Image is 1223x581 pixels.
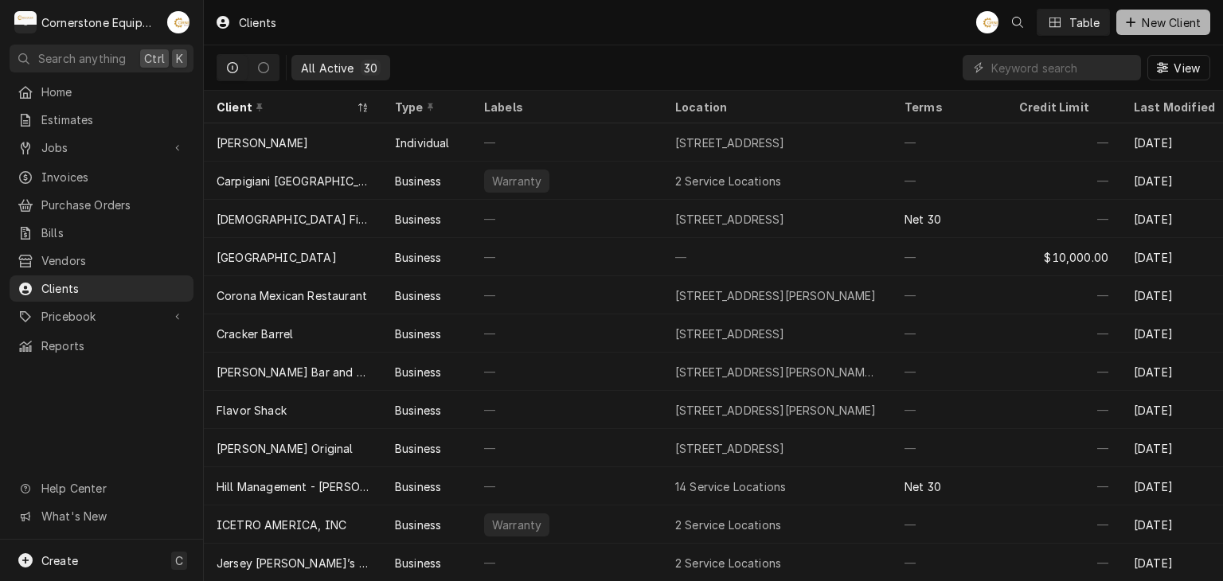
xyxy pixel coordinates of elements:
[41,14,158,31] div: Cornerstone Equipment Repair, LLC
[167,11,190,33] div: Andrew Buigues's Avatar
[675,211,785,228] div: [STREET_ADDRESS]
[41,280,186,297] span: Clients
[1139,14,1204,31] span: New Client
[892,162,1006,200] div: —
[1006,276,1121,314] div: —
[395,173,441,189] div: Business
[675,517,781,533] div: 2 Service Locations
[395,364,441,380] div: Business
[217,249,337,266] div: [GEOGRAPHIC_DATA]
[1147,55,1210,80] button: View
[10,248,193,274] a: Vendors
[1006,429,1121,467] div: —
[41,84,186,100] span: Home
[675,287,877,304] div: [STREET_ADDRESS][PERSON_NAME]
[217,135,308,151] div: [PERSON_NAME]
[490,517,543,533] div: Warranty
[1006,314,1121,353] div: —
[905,211,941,228] div: Net 30
[471,276,662,314] div: —
[395,135,450,151] div: Individual
[892,238,1006,276] div: —
[41,169,186,185] span: Invoices
[675,173,781,189] div: 2 Service Locations
[471,353,662,391] div: —
[395,555,441,571] div: Business
[892,429,1006,467] div: —
[991,55,1133,80] input: Keyword search
[217,555,369,571] div: Jersey [PERSON_NAME]’s (Subs of the Carolinas)
[217,99,354,115] div: Client
[1019,99,1105,115] div: Credit Limit
[1006,467,1121,505] div: —
[10,503,193,529] a: Go to What's New
[41,554,78,567] span: Create
[892,314,1006,353] div: —
[14,11,37,33] div: C
[41,111,186,128] span: Estimates
[471,314,662,353] div: —
[675,440,785,457] div: [STREET_ADDRESS]
[395,478,441,495] div: Business
[10,107,193,133] a: Estimates
[395,402,441,419] div: Business
[662,238,892,276] div: —
[176,50,183,67] span: K
[892,391,1006,429] div: —
[395,517,441,533] div: Business
[892,353,1006,391] div: —
[490,173,543,189] div: Warranty
[395,211,441,228] div: Business
[10,303,193,329] a: Go to Pricebook
[14,11,37,33] div: Cornerstone Equipment Repair, LLC's Avatar
[395,99,455,115] div: Type
[471,391,662,429] div: —
[10,164,193,190] a: Invoices
[41,508,184,524] span: What's New
[1006,162,1121,200] div: —
[1170,60,1203,76] span: View
[395,249,441,266] div: Business
[471,123,662,162] div: —
[395,326,441,342] div: Business
[395,440,441,457] div: Business
[471,238,662,276] div: —
[905,99,991,115] div: Terms
[395,287,441,304] div: Business
[1134,99,1220,115] div: Last Modified
[675,402,877,419] div: [STREET_ADDRESS][PERSON_NAME]
[41,308,162,325] span: Pricebook
[217,364,369,380] div: [PERSON_NAME] Bar and Grill
[217,440,354,457] div: [PERSON_NAME] Original
[484,99,650,115] div: Labels
[675,478,786,495] div: 14 Service Locations
[217,517,346,533] div: ICETRO AMERICA, INC
[976,11,998,33] div: AB
[976,11,998,33] div: Andrew Buigues's Avatar
[10,192,193,218] a: Purchase Orders
[675,135,785,151] div: [STREET_ADDRESS]
[10,79,193,105] a: Home
[905,478,941,495] div: Net 30
[167,11,190,33] div: AB
[144,50,165,67] span: Ctrl
[41,197,186,213] span: Purchase Orders
[1006,123,1121,162] div: —
[471,429,662,467] div: —
[471,200,662,238] div: —
[364,60,377,76] div: 30
[675,364,879,380] div: [STREET_ADDRESS][PERSON_NAME][PERSON_NAME]
[41,252,186,269] span: Vendors
[675,99,879,115] div: Location
[471,467,662,505] div: —
[301,60,354,76] div: All Active
[1006,391,1121,429] div: —
[10,220,193,246] a: Bills
[10,275,193,302] a: Clients
[10,135,193,161] a: Go to Jobs
[675,326,785,342] div: [STREET_ADDRESS]
[41,139,162,156] span: Jobs
[217,287,367,304] div: Corona Mexican Restaurant
[892,276,1006,314] div: —
[41,224,186,241] span: Bills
